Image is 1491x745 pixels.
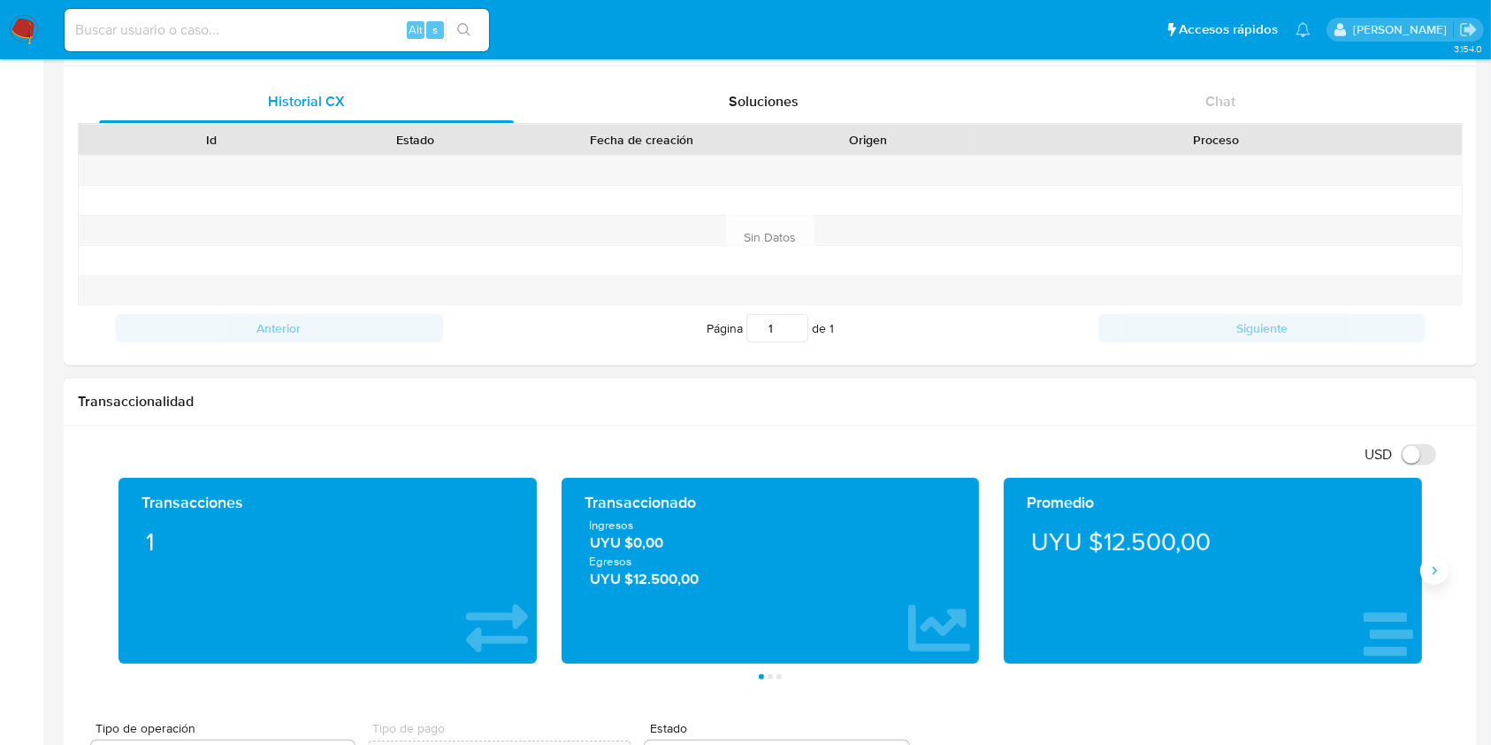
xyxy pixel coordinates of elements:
[707,314,834,342] span: Página de
[1353,21,1453,38] p: agustin.duran@mercadolibre.com
[65,19,489,42] input: Buscar usuario o caso...
[409,21,423,38] span: Alt
[1459,20,1478,39] a: Salir
[1098,314,1426,342] button: Siguiente
[729,91,799,111] span: Soluciones
[446,18,482,42] button: search-icon
[1454,42,1482,56] span: 3.154.0
[78,393,1463,411] h1: Transaccionalidad
[1205,91,1235,111] span: Chat
[778,131,958,149] div: Origen
[115,314,443,342] button: Anterior
[530,131,753,149] div: Fecha de creación
[1296,22,1311,37] a: Notificaciones
[122,131,302,149] div: Id
[1179,20,1278,39] span: Accesos rápidos
[268,91,345,111] span: Historial CX
[830,319,834,337] span: 1
[432,21,438,38] span: s
[326,131,506,149] div: Estado
[983,131,1449,149] div: Proceso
